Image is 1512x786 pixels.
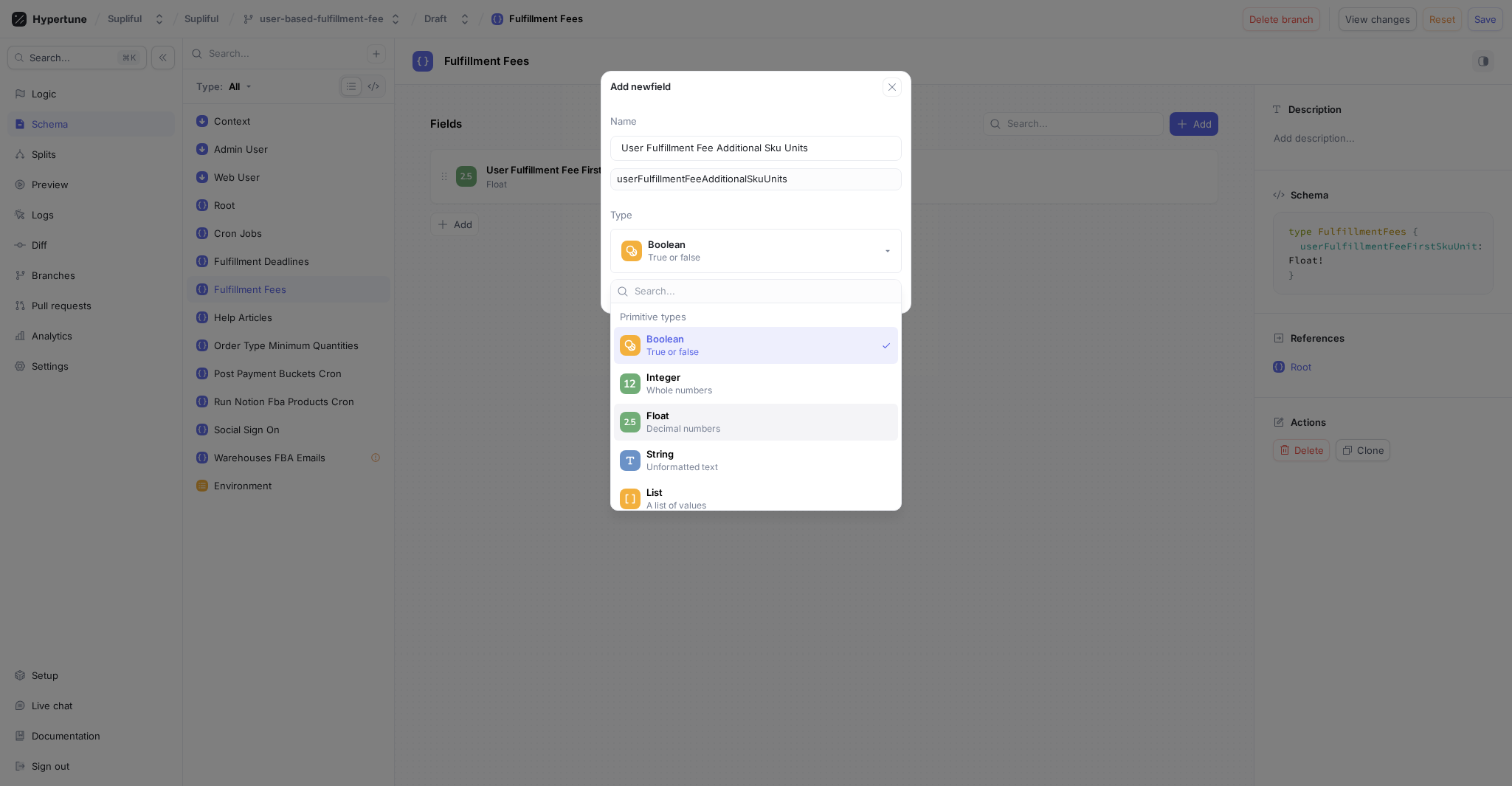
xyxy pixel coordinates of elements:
button: BooleanTrue or false [610,229,902,273]
p: A list of values [646,499,883,511]
input: Enter a name for this field [621,141,891,156]
span: List [646,486,885,499]
p: Type [610,208,902,223]
p: True or false [646,345,876,358]
span: Float [646,410,885,422]
div: True or false [648,251,700,263]
p: Add new field [610,80,671,94]
span: String [646,448,885,461]
span: Integer [646,371,885,384]
span: Boolean [646,333,876,345]
p: Whole numbers [646,384,883,396]
p: Name [610,114,902,129]
div: Boolean [648,238,700,251]
p: Unformatted text [646,461,883,473]
div: Primitive types [614,312,898,321]
input: Search... [635,284,895,299]
p: Decimal numbers [646,422,883,435]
